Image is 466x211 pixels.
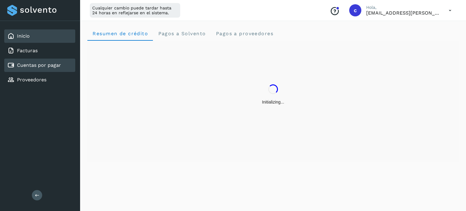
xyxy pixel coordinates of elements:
p: Hola, [366,5,439,10]
a: Facturas [17,48,38,53]
div: Cuentas por pagar [4,59,75,72]
a: Cuentas por pagar [17,62,61,68]
span: Pagos a proveedores [215,31,273,36]
a: Proveedores [17,77,46,83]
span: Pagos a Solvento [158,31,206,36]
span: Resumen de crédito [92,31,148,36]
div: Inicio [4,29,75,43]
div: Proveedores [4,73,75,87]
div: Facturas [4,44,75,57]
div: Cualquier cambio puede tardar hasta 24 horas en reflejarse en el sistema. [90,3,180,18]
p: coral.lorenzo@clgtransportes.com [366,10,439,16]
a: Inicio [17,33,30,39]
